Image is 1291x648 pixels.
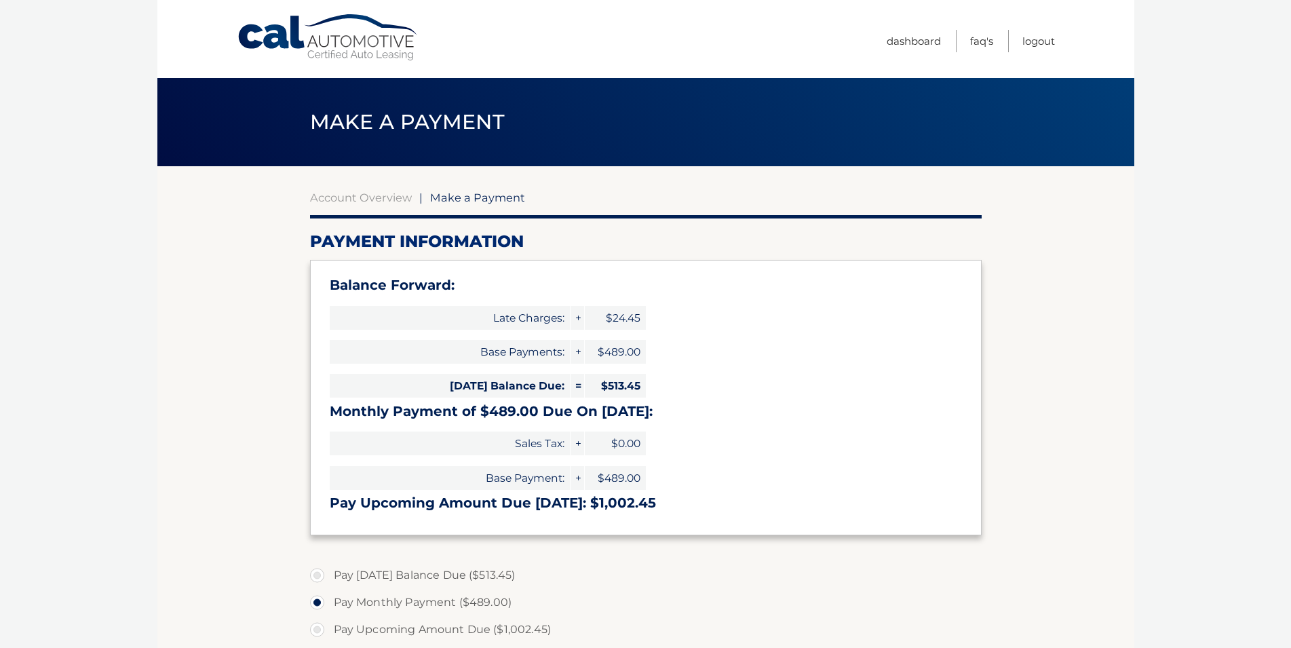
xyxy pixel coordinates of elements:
[330,306,570,330] span: Late Charges:
[970,30,993,52] a: FAQ's
[430,191,525,204] span: Make a Payment
[310,231,982,252] h2: Payment Information
[310,109,505,134] span: Make a Payment
[310,616,982,643] label: Pay Upcoming Amount Due ($1,002.45)
[585,340,646,364] span: $489.00
[571,374,584,398] span: =
[310,191,412,204] a: Account Overview
[585,306,646,330] span: $24.45
[571,432,584,455] span: +
[330,432,570,455] span: Sales Tax:
[585,466,646,490] span: $489.00
[585,432,646,455] span: $0.00
[330,340,570,364] span: Base Payments:
[330,466,570,490] span: Base Payment:
[310,562,982,589] label: Pay [DATE] Balance Due ($513.45)
[585,374,646,398] span: $513.45
[571,466,584,490] span: +
[330,495,962,512] h3: Pay Upcoming Amount Due [DATE]: $1,002.45
[237,14,420,62] a: Cal Automotive
[419,191,423,204] span: |
[887,30,941,52] a: Dashboard
[571,340,584,364] span: +
[571,306,584,330] span: +
[330,374,570,398] span: [DATE] Balance Due:
[330,403,962,420] h3: Monthly Payment of $489.00 Due On [DATE]:
[310,589,982,616] label: Pay Monthly Payment ($489.00)
[330,277,962,294] h3: Balance Forward:
[1022,30,1055,52] a: Logout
